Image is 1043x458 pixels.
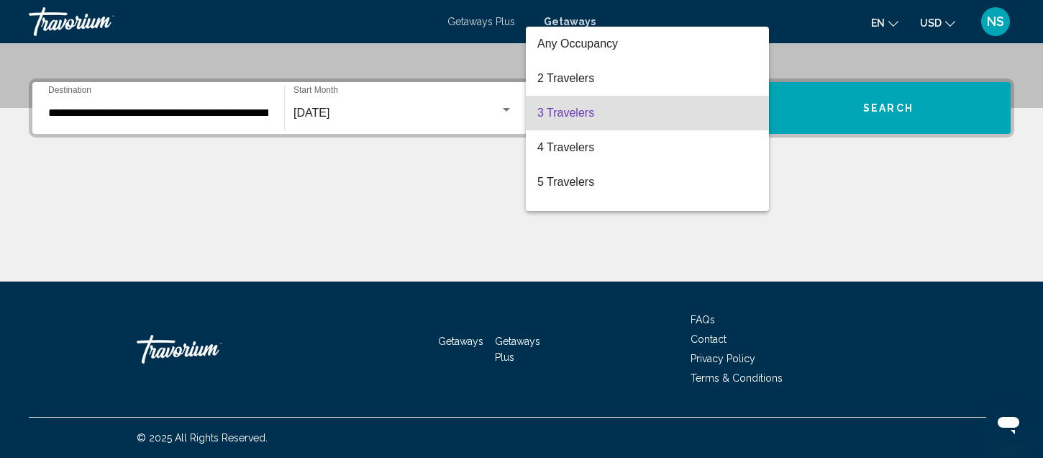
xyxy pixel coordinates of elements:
[537,61,757,96] span: 2 Travelers
[985,400,1031,446] iframe: Button to launch messaging window
[537,165,757,199] span: 5 Travelers
[537,37,618,50] span: Any Occupancy
[537,199,757,234] span: 6 Travelers
[537,96,757,130] span: 3 Travelers
[537,130,757,165] span: 4 Travelers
